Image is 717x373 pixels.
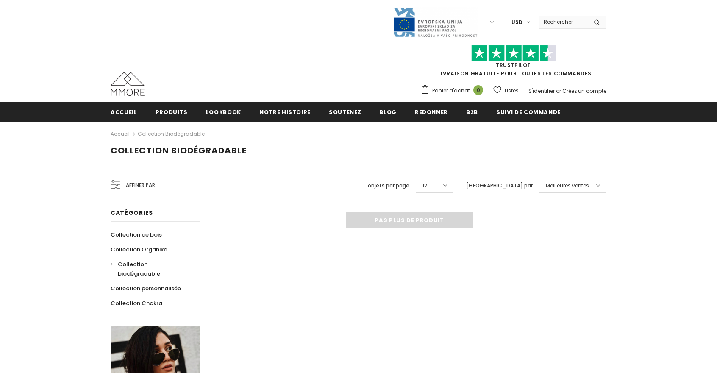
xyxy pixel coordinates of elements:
[420,49,606,77] span: LIVRAISON GRATUITE POUR TOUTES LES COMMANDES
[432,86,470,95] span: Panier d'achat
[126,181,155,190] span: Affiner par
[393,18,478,25] a: Javni Razpis
[546,181,589,190] span: Meilleures ventes
[206,108,241,116] span: Lookbook
[111,209,153,217] span: Catégories
[111,129,130,139] a: Accueil
[496,61,531,69] a: TrustPilot
[466,181,533,190] label: [GEOGRAPHIC_DATA] par
[471,45,556,61] img: Faites confiance aux étoiles pilotes
[466,102,478,121] a: B2B
[556,87,561,95] span: or
[562,87,606,95] a: Créez un compte
[368,181,409,190] label: objets par page
[539,16,587,28] input: Search Site
[138,130,205,137] a: Collection biodégradable
[156,102,188,121] a: Produits
[111,102,137,121] a: Accueil
[111,242,167,257] a: Collection Organika
[415,108,448,116] span: Redonner
[473,85,483,95] span: 0
[111,299,162,307] span: Collection Chakra
[111,227,162,242] a: Collection de bois
[329,108,361,116] span: soutenez
[111,108,137,116] span: Accueil
[496,102,561,121] a: Suivi de commande
[111,284,181,292] span: Collection personnalisée
[528,87,555,95] a: S'identifier
[111,257,190,281] a: Collection biodégradable
[511,18,522,27] span: USD
[329,102,361,121] a: soutenez
[379,102,397,121] a: Blog
[379,108,397,116] span: Blog
[111,245,167,253] span: Collection Organika
[259,102,311,121] a: Notre histoire
[415,102,448,121] a: Redonner
[259,108,311,116] span: Notre histoire
[111,145,247,156] span: Collection biodégradable
[422,181,427,190] span: 12
[156,108,188,116] span: Produits
[505,86,519,95] span: Listes
[466,108,478,116] span: B2B
[493,83,519,98] a: Listes
[420,84,487,97] a: Panier d'achat 0
[118,260,160,278] span: Collection biodégradable
[111,231,162,239] span: Collection de bois
[111,296,162,311] a: Collection Chakra
[496,108,561,116] span: Suivi de commande
[206,102,241,121] a: Lookbook
[111,72,145,96] img: Cas MMORE
[393,7,478,38] img: Javni Razpis
[111,281,181,296] a: Collection personnalisée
